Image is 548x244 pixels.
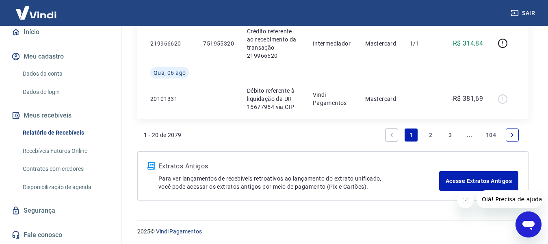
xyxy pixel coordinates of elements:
[410,39,434,48] p: 1/1
[247,87,300,111] p: Débito referente à liquidação da UR 15677954 via CIP
[509,6,538,21] button: Sair
[424,129,437,142] a: Page 2
[19,84,112,100] a: Dados de login
[477,190,542,208] iframe: Mensagem da empresa
[463,129,476,142] a: Jump forward
[10,48,112,65] button: Meu cadastro
[10,23,112,41] a: Início
[444,129,457,142] a: Page 3
[19,179,112,196] a: Disponibilização de agenda
[19,143,112,159] a: Recebíveis Futuros Online
[10,226,112,244] a: Fale conosco
[457,192,474,208] iframe: Fechar mensagem
[19,124,112,141] a: Relatório de Recebíveis
[19,65,112,82] a: Dados da conta
[5,6,68,12] span: Olá! Precisa de ajuda?
[19,161,112,177] a: Contratos com credores
[150,95,190,103] p: 20101331
[453,39,483,48] p: R$ 314,84
[10,107,112,124] button: Meus recebíveis
[483,129,499,142] a: Page 104
[382,125,522,145] ul: Pagination
[137,227,529,236] p: 2025 ©
[144,131,182,139] p: 1 - 20 de 2079
[203,39,234,48] p: 751955320
[158,161,439,171] p: Extratos Antigos
[439,171,518,191] a: Acesse Extratos Antigos
[405,129,418,142] a: Page 1 is your current page
[410,95,434,103] p: -
[10,202,112,220] a: Segurança
[156,228,202,235] a: Vindi Pagamentos
[365,95,397,103] p: Mastercard
[313,39,353,48] p: Intermediador
[451,94,483,104] p: -R$ 381,69
[506,129,519,142] a: Next page
[154,69,186,77] span: Qua, 06 ago
[365,39,397,48] p: Mastercard
[147,162,155,170] img: ícone
[516,211,542,237] iframe: Botão para abrir a janela de mensagens
[313,91,353,107] p: Vindi Pagamentos
[247,27,300,60] p: Crédito referente ao recebimento da transação 219966620
[150,39,190,48] p: 219966620
[385,129,398,142] a: Previous page
[158,174,439,191] p: Para ver lançamentos de recebíveis retroativos ao lançamento do extrato unificado, você pode aces...
[10,0,63,25] img: Vindi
